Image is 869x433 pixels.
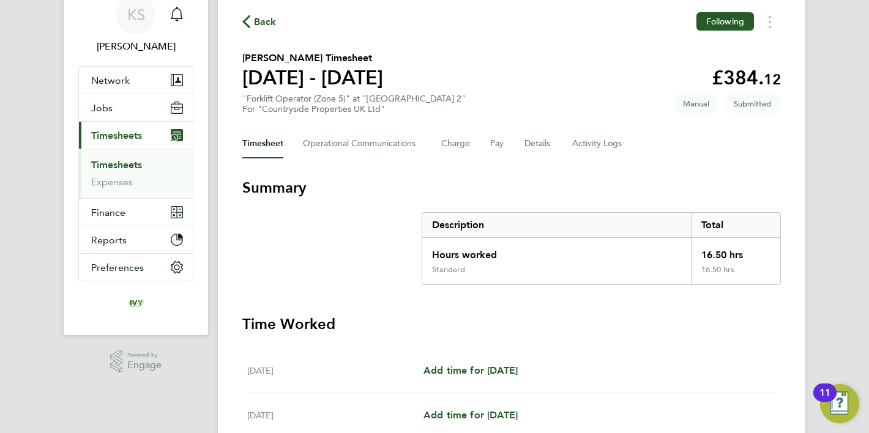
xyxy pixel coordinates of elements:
[422,212,781,285] div: Summary
[691,238,780,265] div: 16.50 hrs
[432,265,465,275] div: Standard
[524,129,553,158] button: Details
[91,130,142,141] span: Timesheets
[724,94,781,114] span: This timesheet is Submitted.
[712,66,781,89] app-decimal: £384.
[691,213,780,237] div: Total
[673,94,719,114] span: This timesheet was manually created.
[242,51,383,65] h2: [PERSON_NAME] Timesheet
[242,94,466,114] div: "Forklift Operator (Zone 5)" at "[GEOGRAPHIC_DATA] 2"
[91,102,113,114] span: Jobs
[91,207,125,218] span: Finance
[127,360,162,371] span: Engage
[242,65,383,90] h1: [DATE] - [DATE]
[820,384,859,423] button: Open Resource Center, 11 new notifications
[242,14,277,29] button: Back
[303,129,422,158] button: Operational Communications
[126,294,146,313] img: ivyresourcegroup-logo-retina.png
[706,16,744,27] span: Following
[79,149,193,198] div: Timesheets
[572,129,624,158] button: Activity Logs
[91,75,130,86] span: Network
[91,234,127,246] span: Reports
[91,159,142,171] a: Timesheets
[127,350,162,360] span: Powered by
[819,393,830,409] div: 11
[110,350,162,373] a: Powered byEngage
[127,7,145,23] span: KS
[78,294,193,313] a: Go to home page
[79,254,193,281] button: Preferences
[79,226,193,253] button: Reports
[242,104,466,114] div: For "Countryside Properties UK Ltd"
[79,122,193,149] button: Timesheets
[759,12,781,31] button: Timesheets Menu
[423,365,518,376] span: Add time for [DATE]
[422,213,691,237] div: Description
[422,238,691,265] div: Hours worked
[441,129,471,158] button: Charge
[247,408,423,423] div: [DATE]
[79,199,193,226] button: Finance
[79,94,193,121] button: Jobs
[490,129,505,158] button: Pay
[91,176,133,188] a: Expenses
[696,12,754,31] button: Following
[254,15,277,29] span: Back
[423,408,518,423] a: Add time for [DATE]
[764,70,781,88] span: 12
[242,129,283,158] button: Timesheet
[242,178,781,198] h3: Summary
[242,314,781,334] h3: Time Worked
[423,409,518,421] span: Add time for [DATE]
[78,39,193,54] span: Keaton Simpson
[691,265,780,284] div: 16.50 hrs
[91,262,144,273] span: Preferences
[247,363,423,378] div: [DATE]
[79,67,193,94] button: Network
[423,363,518,378] a: Add time for [DATE]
